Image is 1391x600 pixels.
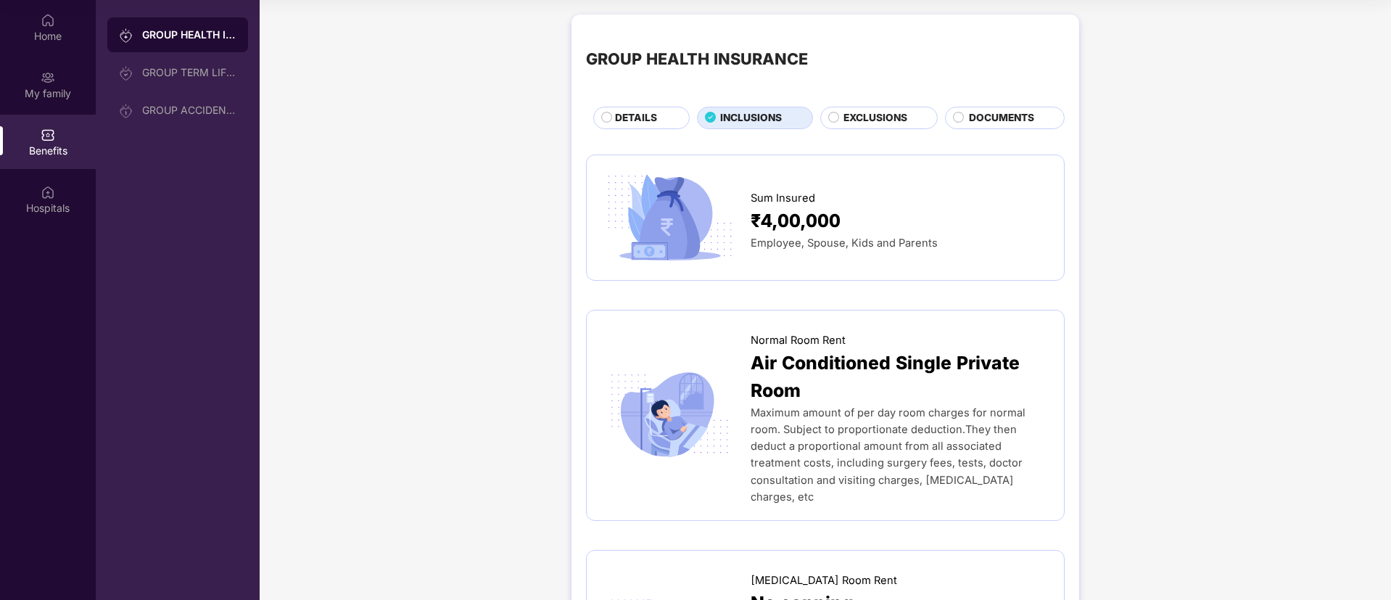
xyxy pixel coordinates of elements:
img: svg+xml;base64,PHN2ZyB3aWR0aD0iMjAiIGhlaWdodD0iMjAiIHZpZXdCb3g9IjAgMCAyMCAyMCIgZmlsbD0ibm9uZSIgeG... [41,70,55,85]
img: svg+xml;base64,PHN2ZyB3aWR0aD0iMjAiIGhlaWdodD0iMjAiIHZpZXdCb3g9IjAgMCAyMCAyMCIgZmlsbD0ibm9uZSIgeG... [119,66,133,81]
div: GROUP TERM LIFE INSURANCE25 [142,67,236,78]
img: svg+xml;base64,PHN2ZyB3aWR0aD0iMjAiIGhlaWdodD0iMjAiIHZpZXdCb3g9IjAgMCAyMCAyMCIgZmlsbD0ibm9uZSIgeG... [119,104,133,118]
span: INCLUSIONS [720,110,782,126]
img: svg+xml;base64,PHN2ZyBpZD0iQmVuZWZpdHMiIHhtbG5zPSJodHRwOi8vd3d3LnczLm9yZy8yMDAwL3N2ZyIgd2lkdGg9Ij... [41,128,55,142]
img: icon [601,170,738,266]
span: Air Conditioned Single Private Room [751,349,1049,406]
span: Sum Insured [751,190,815,207]
span: EXCLUSIONS [843,110,907,126]
span: DETAILS [615,110,657,126]
img: svg+xml;base64,PHN2ZyBpZD0iSG9tZSIgeG1sbnM9Imh0dHA6Ly93d3cudzMub3JnLzIwMDAvc3ZnIiB3aWR0aD0iMjAiIG... [41,13,55,28]
span: [MEDICAL_DATA] Room Rent [751,572,897,589]
span: Maximum amount of per day room charges for normal room. Subject to proportionate deduction.They t... [751,406,1025,503]
div: GROUP ACCIDENTAL INSURANCE [142,104,236,116]
img: svg+xml;base64,PHN2ZyB3aWR0aD0iMjAiIGhlaWdodD0iMjAiIHZpZXdCb3g9IjAgMCAyMCAyMCIgZmlsbD0ibm9uZSIgeG... [119,28,133,43]
span: ₹4,00,000 [751,207,841,235]
img: svg+xml;base64,PHN2ZyBpZD0iSG9zcGl0YWxzIiB4bWxucz0iaHR0cDovL3d3dy53My5vcmcvMjAwMC9zdmciIHdpZHRoPS... [41,185,55,200]
div: GROUP HEALTH INSURANCE [142,28,236,42]
span: DOCUMENTS [969,110,1034,126]
span: Normal Room Rent [751,332,846,349]
img: icon [601,367,738,463]
div: GROUP HEALTH INSURANCE [586,46,808,71]
span: Employee, Spouse, Kids and Parents [751,237,938,250]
